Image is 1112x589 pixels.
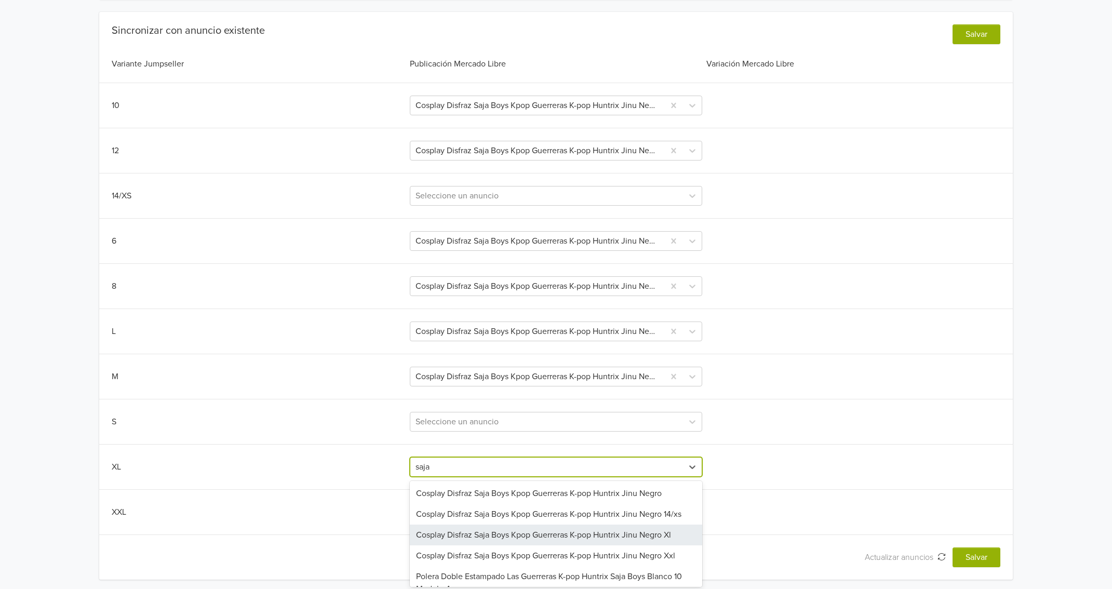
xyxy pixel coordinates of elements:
div: 6 [112,235,408,247]
div: Variación Mercado Libre [704,58,1000,70]
div: 14/XS [112,190,408,202]
div: Cosplay Disfraz Saja Boys Kpop Guerreras K-pop Huntrix Jinu Negro 14/xs [410,504,702,525]
div: 12 [112,144,408,157]
button: Actualizar anuncios [858,547,953,567]
div: L [112,325,408,338]
div: 8 [112,280,408,292]
div: Cosplay Disfraz Saja Boys Kpop Guerreras K-pop Huntrix Jinu Negro [410,483,702,504]
div: XXL [112,506,408,518]
button: Salvar [953,547,1000,567]
div: XL [112,461,408,473]
div: Publicación Mercado Libre [408,58,704,70]
div: Sincronizar con anuncio existente [112,24,265,37]
div: Cosplay Disfraz Saja Boys Kpop Guerreras K-pop Huntrix Jinu Negro Xl [410,525,702,545]
div: M [112,370,408,383]
div: S [112,416,408,428]
div: Cosplay Disfraz Saja Boys Kpop Guerreras K-pop Huntrix Jinu Negro Xxl [410,545,702,566]
div: Variante Jumpseller [112,58,408,70]
span: Actualizar anuncios [865,552,937,563]
div: 10 [112,99,408,112]
button: Salvar [953,24,1000,44]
